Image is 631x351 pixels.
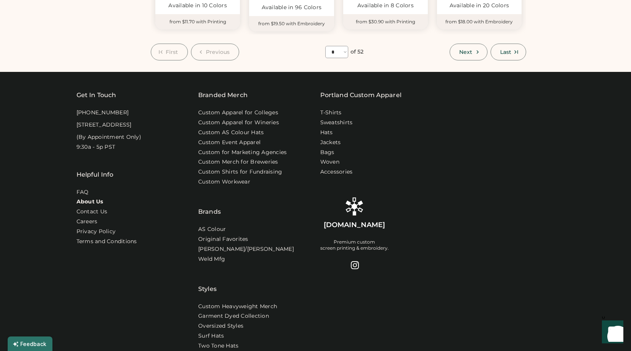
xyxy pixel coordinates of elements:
div: Available in 96 Colors [254,4,329,11]
div: Available in 10 Colors [160,2,235,10]
a: Accessories [320,168,353,176]
span: Next [459,49,472,55]
div: [DOMAIN_NAME] [324,220,385,230]
a: Custom Apparel for Colleges [198,109,278,117]
img: Rendered Logo - Screens [345,197,364,216]
span: Last [500,49,511,55]
div: Branded Merch [198,91,248,100]
a: Custom for Marketing Agencies [198,149,287,156]
div: from $18.00 with Embroidery [437,14,522,29]
a: Hats [320,129,333,136]
a: Custom Apparel for Wineries [198,119,279,127]
div: Brands [198,188,221,216]
div: of 52 [351,48,364,56]
a: Oversized Styles [198,322,243,330]
div: from $11.70 with Printing [155,14,240,29]
a: Jackets [320,139,341,146]
a: T-Shirts [320,109,342,117]
a: Custom Workwear [198,178,250,186]
a: FAQ [77,188,89,196]
div: 9:30a - 5p PST [77,143,116,151]
div: Available in 8 Colors [348,2,423,10]
div: from $19.50 with Embroidery [249,16,334,31]
div: [STREET_ADDRESS] [77,121,132,129]
iframe: Front Chat [595,317,628,349]
a: Careers [77,218,98,226]
a: Custom AS Colour Hats [198,129,264,136]
a: Original Favorites [198,236,248,243]
span: First [166,49,178,55]
a: [PERSON_NAME]/[PERSON_NAME] [198,245,294,253]
div: Available in 20 Colors [442,2,517,10]
a: Bags [320,149,334,156]
button: First [151,44,188,60]
a: Sweatshirts [320,119,353,127]
a: Woven [320,158,339,166]
a: Weld Mfg [198,255,225,263]
a: Surf Hats [198,332,224,340]
a: Custom Shirts for Fundraising [198,168,282,176]
a: Portland Custom Apparel [320,91,401,100]
a: Garment Dyed Collection [198,312,269,320]
span: Previous [206,49,230,55]
a: Contact Us [77,208,108,216]
div: Premium custom screen printing & embroidery. [320,239,389,251]
div: Terms and Conditions [77,238,137,245]
a: Custom Event Apparel [198,139,261,146]
a: Custom Merch for Breweries [198,158,278,166]
div: (By Appointment Only) [77,133,141,141]
div: from $30.90 with Printing [343,14,428,29]
button: Last [491,44,526,60]
a: AS Colour [198,226,226,233]
div: [PHONE_NUMBER] [77,109,129,117]
a: About Us [77,198,103,206]
button: Previous [191,44,240,60]
div: Styles [198,265,217,294]
a: Privacy Policy [77,228,116,236]
a: Custom Heavyweight Merch [198,303,277,310]
div: Get In Touch [77,91,116,100]
a: Two Tone Hats [198,342,238,350]
div: Helpful Info [77,170,114,179]
button: Next [450,44,487,60]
